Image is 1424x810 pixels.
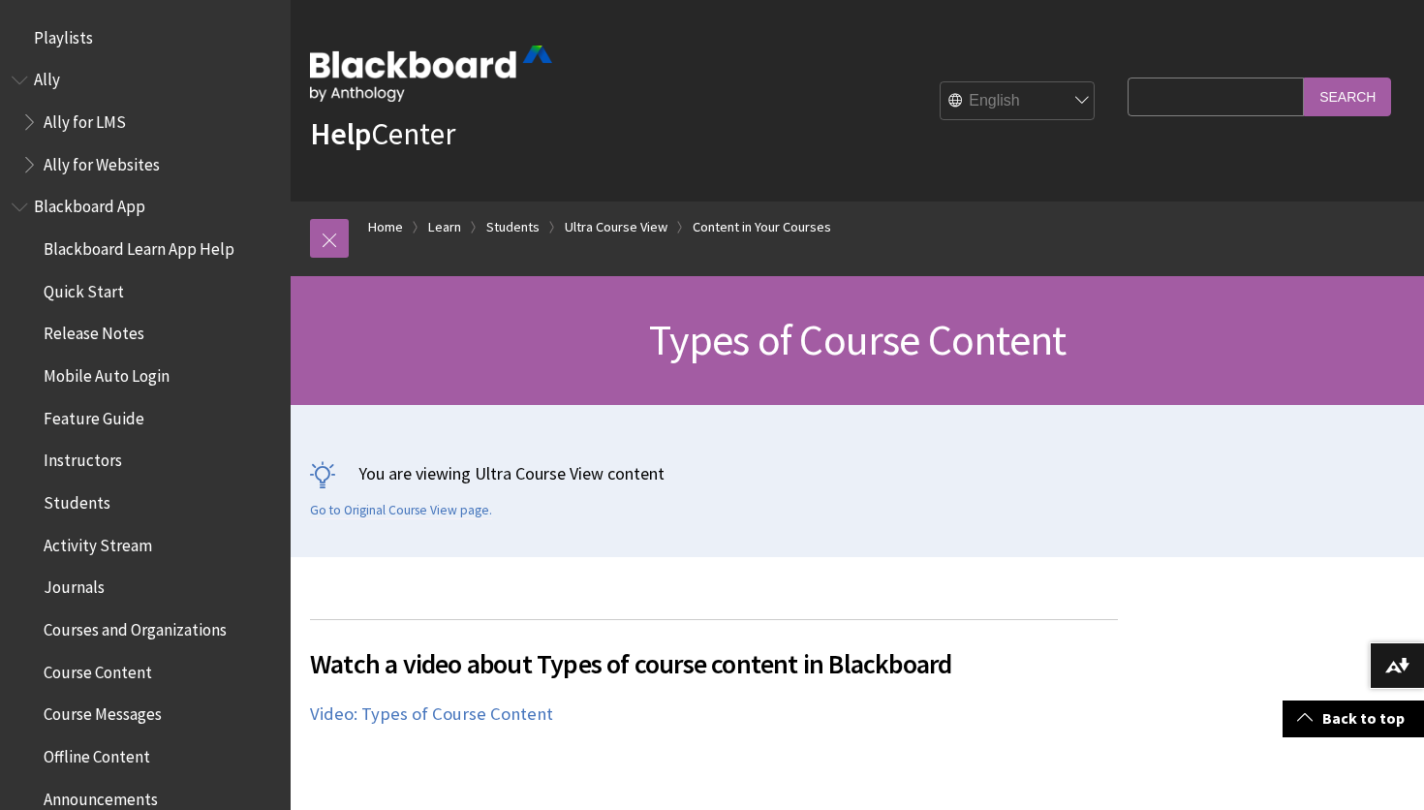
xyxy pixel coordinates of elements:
span: Types of Course Content [649,313,1067,366]
span: Ally for LMS [44,106,126,132]
a: Content in Your Courses [693,215,831,239]
a: Ultra Course View [565,215,667,239]
a: Students [486,215,540,239]
span: Ally [34,64,60,90]
span: Quick Start [44,275,124,301]
span: Courses and Organizations [44,613,227,639]
span: Offline Content [44,740,150,766]
a: Video: Types of Course Content [310,702,553,726]
img: Blackboard by Anthology [310,46,552,102]
input: Search [1304,78,1391,115]
strong: Help [310,114,371,153]
a: Home [368,215,403,239]
a: Back to top [1283,701,1424,736]
span: Blackboard App [34,191,145,217]
span: Announcements [44,783,158,809]
span: Instructors [44,445,122,471]
span: Mobile Auto Login [44,359,170,386]
span: Course Messages [44,699,162,725]
span: Ally for Websites [44,148,160,174]
span: Release Notes [44,318,144,344]
span: Course Content [44,656,152,682]
span: Blackboard Learn App Help [44,233,234,259]
a: HelpCenter [310,114,455,153]
span: Students [44,486,110,513]
a: Learn [428,215,461,239]
nav: Book outline for Playlists [12,21,279,54]
p: You are viewing Ultra Course View content [310,461,1405,485]
select: Site Language Selector [941,82,1096,121]
span: Journals [44,572,105,598]
nav: Book outline for Anthology Ally Help [12,64,279,181]
span: Watch a video about Types of course content in Blackboard [310,643,1118,684]
span: Activity Stream [44,529,152,555]
span: Feature Guide [44,402,144,428]
a: Go to Original Course View page. [310,502,492,519]
span: Playlists [34,21,93,47]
